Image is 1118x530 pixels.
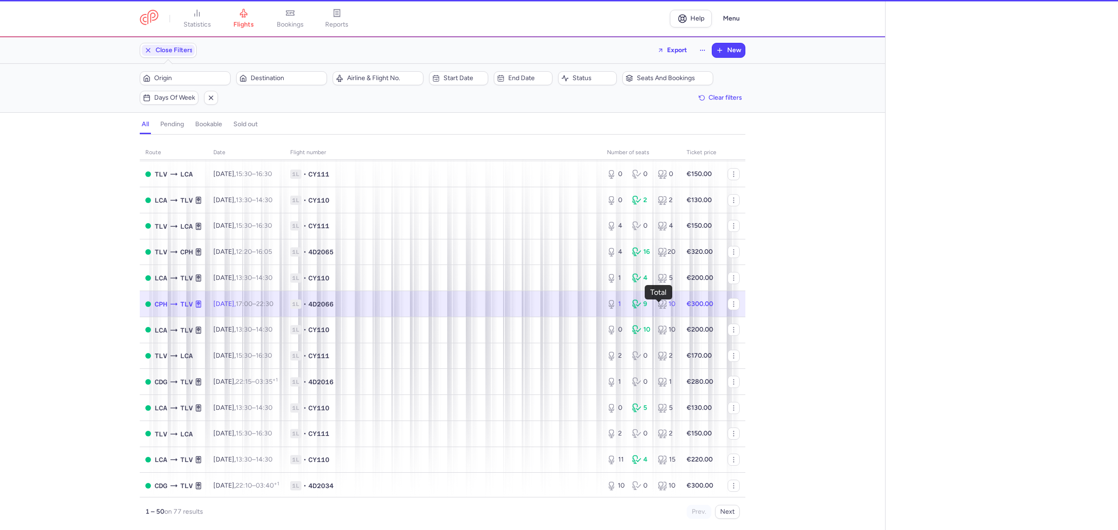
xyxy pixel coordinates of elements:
[303,455,307,464] span: •
[213,482,279,489] span: [DATE],
[607,196,625,205] div: 0
[142,120,149,129] h4: all
[267,8,314,29] a: bookings
[155,195,167,205] span: LCA
[687,326,713,333] strong: €200.00
[308,325,329,334] span: CY110
[632,221,650,231] div: 0
[658,247,675,257] div: 20
[236,378,252,386] time: 22:15
[290,221,301,231] span: 1L
[607,299,625,309] div: 1
[607,325,625,334] div: 0
[285,146,601,160] th: Flight number
[695,91,745,105] button: Clear filters
[658,351,675,360] div: 2
[290,170,301,179] span: 1L
[195,120,222,129] h4: bookable
[314,8,360,29] a: reports
[607,221,625,231] div: 4
[658,221,675,231] div: 4
[290,325,301,334] span: 1L
[256,429,272,437] time: 16:30
[290,455,301,464] span: 1L
[658,377,675,387] div: 1
[687,170,712,178] strong: €150.00
[256,404,273,412] time: 14:30
[290,377,301,387] span: 1L
[607,170,625,179] div: 0
[658,170,675,179] div: 0
[213,404,273,412] span: [DATE],
[236,326,273,333] span: –
[236,429,272,437] span: –
[607,351,625,360] div: 2
[658,455,675,464] div: 15
[180,403,193,413] span: TLV
[213,222,272,230] span: [DATE],
[325,20,348,29] span: reports
[687,274,713,282] strong: €200.00
[155,273,167,283] span: LCA
[308,196,329,205] span: CY110
[140,91,198,105] button: Days of week
[573,75,614,82] span: Status
[277,20,304,29] span: bookings
[213,196,273,204] span: [DATE],
[687,482,713,489] strong: €300.00
[308,455,329,464] span: CY110
[308,170,329,179] span: CY111
[256,352,272,360] time: 16:30
[140,10,158,27] a: CitizenPlane red outlined logo
[256,248,272,256] time: 16:05
[347,75,420,82] span: Airline & Flight No.
[687,429,712,437] strong: €150.00
[160,120,184,129] h4: pending
[155,169,167,179] span: TLV
[303,247,307,257] span: •
[290,351,301,360] span: 1L
[213,378,278,386] span: [DATE],
[622,71,713,85] button: Seats and bookings
[236,274,252,282] time: 13:30
[233,120,258,129] h4: sold out
[236,222,252,230] time: 15:30
[303,325,307,334] span: •
[658,325,675,334] div: 10
[236,455,252,463] time: 13:30
[290,196,301,205] span: 1L
[236,404,252,412] time: 13:30
[658,481,675,490] div: 10
[687,404,712,412] strong: €130.00
[632,273,650,283] div: 4
[667,47,687,54] span: Export
[443,75,484,82] span: Start date
[274,481,279,487] sup: +1
[303,196,307,205] span: •
[236,429,252,437] time: 15:30
[180,299,193,309] span: TLV
[632,377,650,387] div: 0
[184,20,211,29] span: statistics
[290,247,301,257] span: 1L
[236,196,252,204] time: 13:30
[213,300,273,308] span: [DATE],
[658,429,675,438] div: 2
[154,75,227,82] span: Origin
[687,196,712,204] strong: €130.00
[155,351,167,361] span: TLV
[140,71,231,85] button: Origin
[290,273,301,283] span: 1L
[290,299,301,309] span: 1L
[174,8,220,29] a: statistics
[687,352,712,360] strong: €170.00
[180,221,193,231] span: LCA
[690,15,704,22] span: Help
[303,273,307,283] span: •
[256,222,272,230] time: 16:30
[220,8,267,29] a: flights
[256,274,273,282] time: 14:30
[236,378,278,386] span: –
[155,299,167,309] span: CPH
[155,429,167,439] span: TLV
